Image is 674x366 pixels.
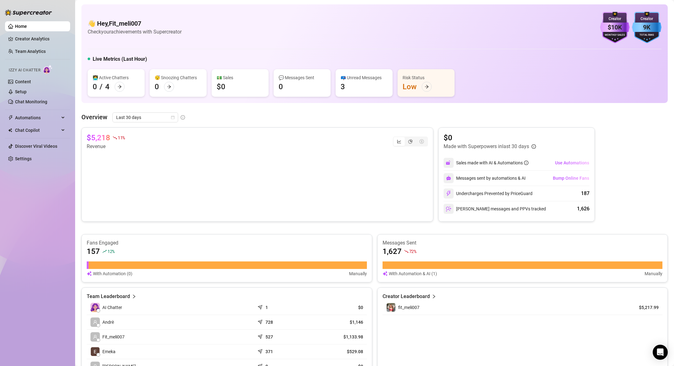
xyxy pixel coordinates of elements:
[444,143,529,150] article: Made with Superpowers in last 30 days
[315,348,363,355] article: $529.08
[349,270,367,277] article: Manually
[87,270,92,277] img: svg%3e
[258,318,264,324] span: send
[265,334,273,340] article: 527
[118,135,125,141] span: 11 %
[87,240,367,246] article: Fans Engaged
[217,74,264,81] div: 💵 Sales
[279,82,283,92] div: 0
[15,144,57,149] a: Discover Viral Videos
[532,144,536,149] span: info-circle
[555,158,589,168] button: Use Automations
[181,115,185,120] span: info-circle
[8,115,13,120] span: thunderbolt
[456,159,528,166] div: Sales made with AI & Automations
[155,74,202,81] div: 😴 Snoozing Chatters
[43,65,53,74] img: AI Chatter
[87,133,110,143] article: $5,218
[9,67,40,73] span: Izzy AI Chatter
[102,319,114,326] span: Andrè
[15,125,59,135] span: Chat Copilot
[600,23,630,32] div: $10K
[15,113,59,123] span: Automations
[632,16,661,22] div: Creator
[81,112,107,122] article: Overview
[553,173,589,183] button: Bump Online Fans
[403,74,450,81] div: Risk Status
[88,19,182,28] h4: 👋 Hey, Fit_meli007
[404,249,409,254] span: fall
[258,303,264,310] span: send
[444,188,533,198] div: Undercharges Prevented by PriceGuard
[383,270,388,277] img: svg%3e
[88,28,182,36] article: Check your achievements with Supercreator
[15,99,47,104] a: Chat Monitoring
[432,293,436,300] span: right
[555,160,589,165] span: Use Automations
[409,248,416,254] span: 72 %
[577,205,589,213] div: 1,626
[258,333,264,339] span: send
[600,33,630,37] div: Monthly Sales
[90,303,100,312] img: izzy-ai-chatter-avatar-DDCN_rTZ.svg
[265,304,268,311] article: 1
[15,156,32,161] a: Settings
[113,136,117,140] span: fall
[315,334,363,340] article: $1,133.98
[93,82,97,92] div: 0
[258,348,264,354] span: send
[15,49,46,54] a: Team Analytics
[265,319,273,325] article: 728
[444,173,526,183] div: Messages sent by automations & AI
[116,113,174,122] span: Last 30 days
[630,304,659,311] article: $5,217.99
[102,333,125,340] span: Fit_meli007
[653,345,668,360] div: Open Intercom Messenger
[315,304,363,311] article: $0
[383,246,402,256] article: 1,627
[600,12,630,43] img: purple-badge-B9DA21FR.svg
[341,82,345,92] div: 3
[645,270,662,277] article: Manually
[424,85,429,89] span: arrow-right
[8,128,12,132] img: Chat Copilot
[553,176,589,181] span: Bump Online Fans
[444,133,536,143] article: $0
[632,23,661,32] div: 9K
[408,139,413,144] span: pie-chart
[167,85,171,89] span: arrow-right
[15,79,31,84] a: Content
[107,248,115,254] span: 12 %
[387,303,395,312] img: fit_meli007
[383,293,430,300] article: Creator Leaderboard
[87,143,125,150] article: Revenue
[389,270,437,277] article: With Automation & AI (1)
[524,161,528,165] span: info-circle
[383,240,663,246] article: Messages Sent
[632,12,661,43] img: blue-badge-DgoSNQY1.svg
[398,305,419,310] span: fit_meli007
[446,160,451,166] img: svg%3e
[393,137,428,147] div: segmented control
[632,33,661,37] div: Total Fans
[102,249,107,254] span: rise
[581,190,589,197] div: 187
[93,270,132,277] article: With Automation (0)
[105,82,110,92] div: 4
[15,34,65,44] a: Creator Analytics
[171,116,175,119] span: calendar
[446,206,451,212] img: svg%3e
[87,293,130,300] article: Team Leaderboard
[132,293,136,300] span: right
[444,204,546,214] div: [PERSON_NAME] messages and PPVs tracked
[93,55,147,63] h5: Live Metrics (Last Hour)
[5,9,52,16] img: logo-BBDzfeDw.svg
[102,348,116,355] span: Emeka
[93,335,97,339] span: user
[217,82,225,92] div: $0
[87,246,100,256] article: 157
[315,319,363,325] article: $1,146
[341,74,388,81] div: 📪 Unread Messages
[102,304,122,311] span: AI Chatter
[91,347,100,356] img: Emeka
